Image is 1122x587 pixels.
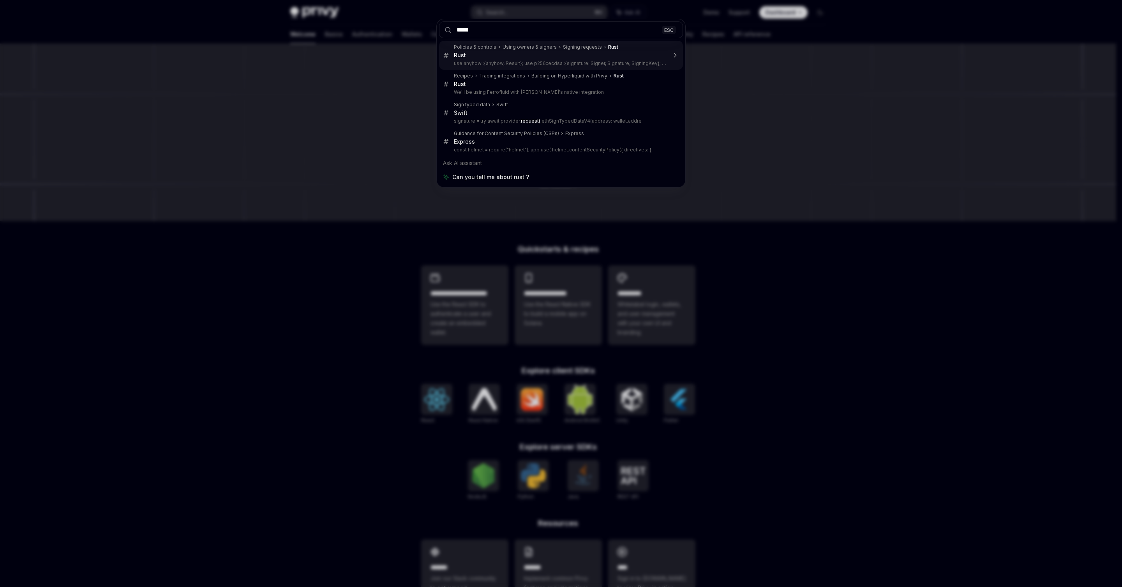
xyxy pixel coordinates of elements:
div: Express [565,130,584,137]
div: Swift [454,109,467,116]
div: ESC [662,26,676,34]
div: Swift [496,102,508,108]
p: use anyhow::{anyhow, Result}; use p256::ecdsa::{signature::Signer, Signature, SigningKey}; use base [454,60,667,67]
div: Recipes [454,73,473,79]
span: Can you tell me about rust ? [452,173,529,181]
div: Guidance for Content Security Policies (CSPs) [454,130,559,137]
div: Building on Hyperliquid with Privy [531,73,607,79]
p: const helmet = require("helmet"); app.use( helmet.contentSecurityPolicy({ directives: { [454,147,667,153]
p: We'll be using Ferrofluid with [PERSON_NAME]'s native integration [454,89,667,95]
b: Rust [454,52,466,58]
p: signature = try await provider. ethSignTypedDataV4(address: wallet.addre [454,118,667,124]
b: Rust [454,81,466,87]
div: Sign typed data [454,102,490,108]
div: Trading integrations [479,73,525,79]
div: Using owners & signers [503,44,557,50]
b: request(. [521,118,542,124]
b: Rust [608,44,618,50]
div: Express [454,138,475,145]
div: Signing requests [563,44,602,50]
b: Rust [614,73,624,79]
div: Ask AI assistant [439,156,683,170]
div: Policies & controls [454,44,496,50]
